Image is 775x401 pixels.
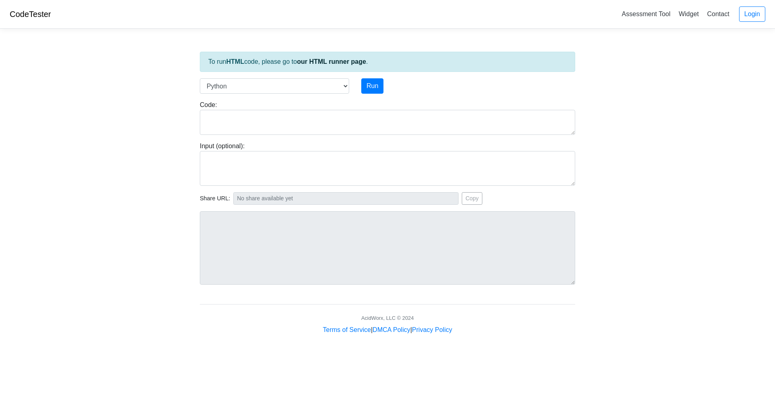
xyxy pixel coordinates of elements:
a: Assessment Tool [618,7,674,21]
a: Widget [675,7,702,21]
a: DMCA Policy [373,326,410,333]
a: CodeTester [10,10,51,19]
a: Terms of Service [323,326,371,333]
a: Contact [704,7,733,21]
div: Input (optional): [194,141,581,186]
input: No share available yet [233,192,459,205]
a: Privacy Policy [412,326,452,333]
button: Run [361,78,383,94]
a: Login [739,6,765,22]
button: Copy [462,192,482,205]
strong: HTML [226,58,244,65]
span: Share URL: [200,194,230,203]
div: AcidWorx, LLC © 2024 [361,314,414,322]
div: Code: [194,100,581,135]
div: | | [323,325,452,335]
div: To run code, please go to . [200,52,575,72]
a: our HTML runner page [297,58,366,65]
